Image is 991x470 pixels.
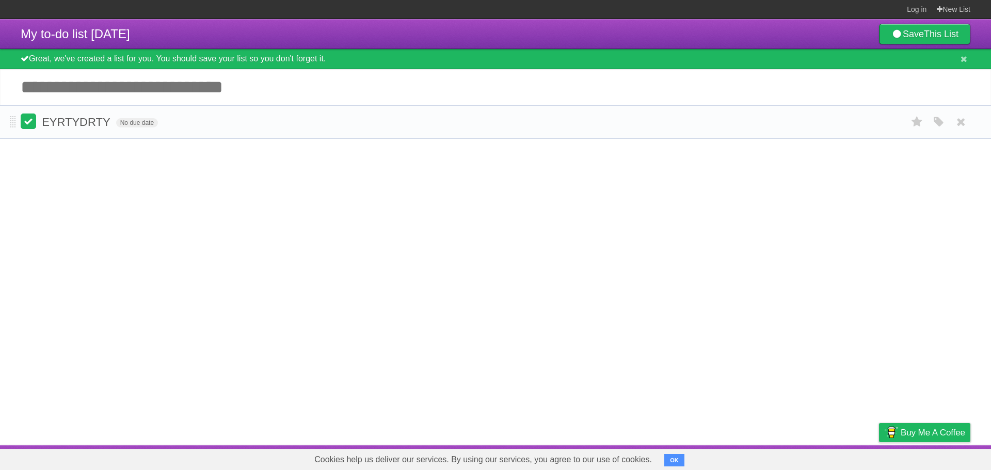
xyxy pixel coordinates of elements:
a: Privacy [866,448,892,467]
a: SaveThis List [879,24,970,44]
span: My to-do list [DATE] [21,27,130,41]
a: Developers [776,448,818,467]
a: Terms [830,448,853,467]
span: Buy me a coffee [901,424,965,442]
span: Cookies help us deliver our services. By using our services, you agree to our use of cookies. [304,449,662,470]
span: No due date [116,118,158,127]
a: About [742,448,763,467]
span: EYRTYDRTY [42,116,113,128]
label: Done [21,114,36,129]
b: This List [924,29,958,39]
label: Star task [907,114,927,131]
button: OK [664,454,684,466]
a: Buy me a coffee [879,423,970,442]
a: Suggest a feature [905,448,970,467]
img: Buy me a coffee [884,424,898,441]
